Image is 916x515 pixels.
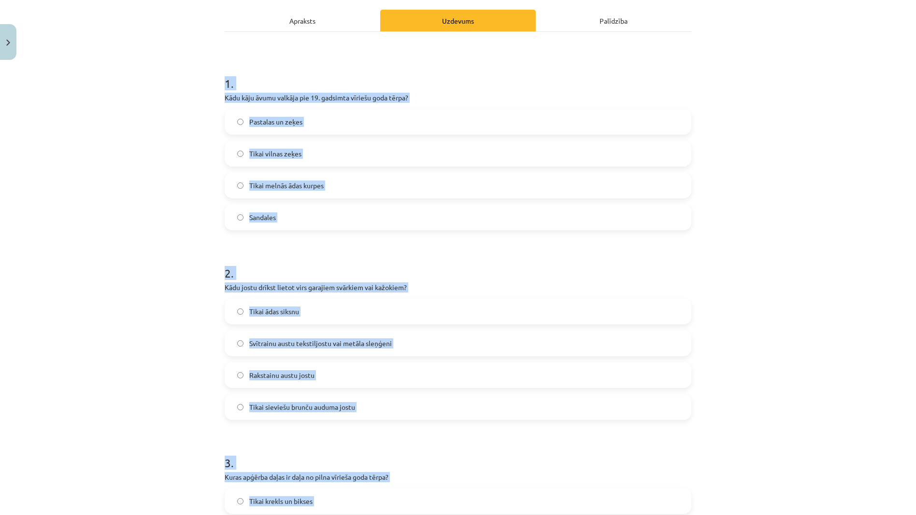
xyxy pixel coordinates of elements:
[249,402,355,412] span: Tikai sieviešu brunču auduma jostu
[225,10,380,31] div: Apraksts
[536,10,691,31] div: Palīdzība
[237,214,243,221] input: Sandales
[237,498,243,504] input: Tikai krekls un bikses
[225,250,691,279] h1: 2 .
[237,119,243,125] input: Pastalas un zeķes
[249,496,313,506] span: Tikai krekls un bikses
[249,212,276,223] span: Sandales
[225,472,691,482] p: Kuras apģērba daļas ir daļa no pilna vīrieša goda tērpa?
[249,370,315,380] span: Rakstainu austu jostu
[225,93,691,103] p: Kādu kāju āvumu valkāja pie 19. gadsimta vīriešu goda tērpa?
[237,404,243,410] input: Tikai sieviešu brunču auduma jostu
[237,340,243,347] input: Svītrainu austu tekstiljostu vai metāla sleņģeni
[237,182,243,189] input: Tikai melnās ādas kurpes
[380,10,536,31] div: Uzdevums
[225,60,691,90] h1: 1 .
[249,117,302,127] span: Pastalas un zeķes
[249,149,301,159] span: Tikai vilnas zeķes
[249,306,299,317] span: Tikai ādas siksnu
[225,439,691,469] h1: 3 .
[249,181,324,191] span: Tikai melnās ādas kurpes
[225,282,691,292] p: Kādu jostu drīkst lietot virs garajiem svārkiem vai kažokiem?
[237,372,243,378] input: Rakstainu austu jostu
[237,308,243,315] input: Tikai ādas siksnu
[237,151,243,157] input: Tikai vilnas zeķes
[6,40,10,46] img: icon-close-lesson-0947bae3869378f0d4975bcd49f059093ad1ed9edebbc8119c70593378902aed.svg
[249,338,392,348] span: Svītrainu austu tekstiljostu vai metāla sleņģeni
